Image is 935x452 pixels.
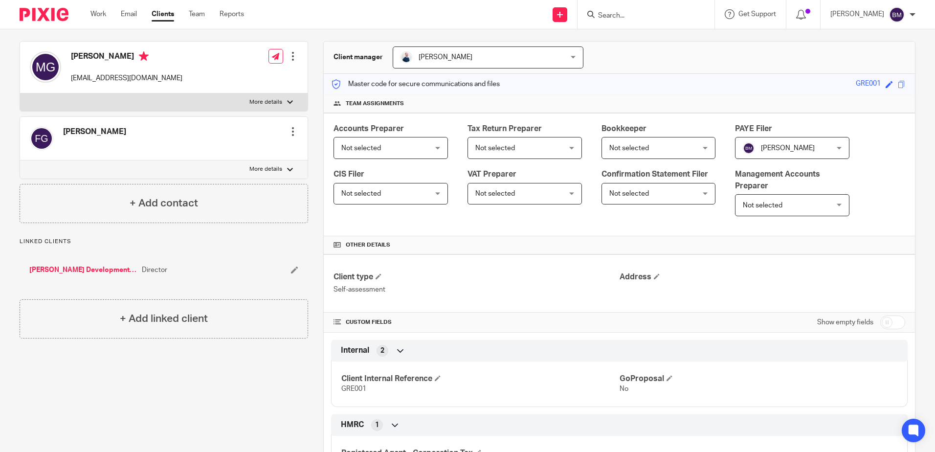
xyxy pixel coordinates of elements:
h4: Client type [334,272,619,282]
span: GRE001 [341,385,366,392]
a: Work [90,9,106,19]
h4: GoProposal [620,374,897,384]
span: PAYE Filer [735,125,772,133]
span: Confirmation Statement Filer [601,170,708,178]
p: Linked clients [20,238,308,246]
p: More details [249,165,282,173]
i: Primary [139,51,149,61]
span: Not selected [341,145,381,152]
span: Management Accounts Preparer [735,170,820,189]
a: Team [189,9,205,19]
img: Pixie [20,8,68,21]
p: [PERSON_NAME] [830,9,884,19]
span: Not selected [609,145,649,152]
span: HMRC [341,420,364,430]
span: Get Support [738,11,776,18]
h3: Client manager [334,52,383,62]
p: More details [249,98,282,106]
a: Reports [220,9,244,19]
img: svg%3E [889,7,905,23]
span: VAT Preparer [467,170,516,178]
span: 1 [375,420,379,430]
img: svg%3E [30,51,61,83]
span: 2 [380,346,384,356]
h4: + Add linked client [120,311,208,326]
span: Bookkeeper [601,125,646,133]
span: Accounts Preparer [334,125,404,133]
span: Director [142,265,167,275]
img: MC_T&CO-3.jpg [401,51,412,63]
span: [PERSON_NAME] [761,145,815,152]
p: Self-assessment [334,285,619,294]
a: Email [121,9,137,19]
div: GRE001 [856,79,881,90]
h4: + Add contact [130,196,198,211]
h4: [PERSON_NAME] [63,127,126,137]
span: Team assignments [346,100,404,108]
label: Show empty fields [817,317,873,327]
span: Not selected [609,190,649,197]
h4: Address [620,272,905,282]
img: svg%3E [30,127,53,150]
a: Clients [152,9,174,19]
img: svg%3E [743,142,755,154]
span: Not selected [475,145,515,152]
span: Other details [346,241,390,249]
span: CIS Filer [334,170,364,178]
span: [PERSON_NAME] [419,54,472,61]
span: Internal [341,345,369,356]
p: Master code for secure communications and files [331,79,500,89]
span: No [620,385,628,392]
h4: CUSTOM FIELDS [334,318,619,326]
h4: [PERSON_NAME] [71,51,182,64]
span: Not selected [341,190,381,197]
span: Not selected [475,190,515,197]
p: [EMAIL_ADDRESS][DOMAIN_NAME] [71,73,182,83]
input: Search [597,12,685,21]
h4: Client Internal Reference [341,374,619,384]
span: Tax Return Preparer [467,125,542,133]
span: Not selected [743,202,782,209]
a: [PERSON_NAME] Developments Ltd [29,265,137,275]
